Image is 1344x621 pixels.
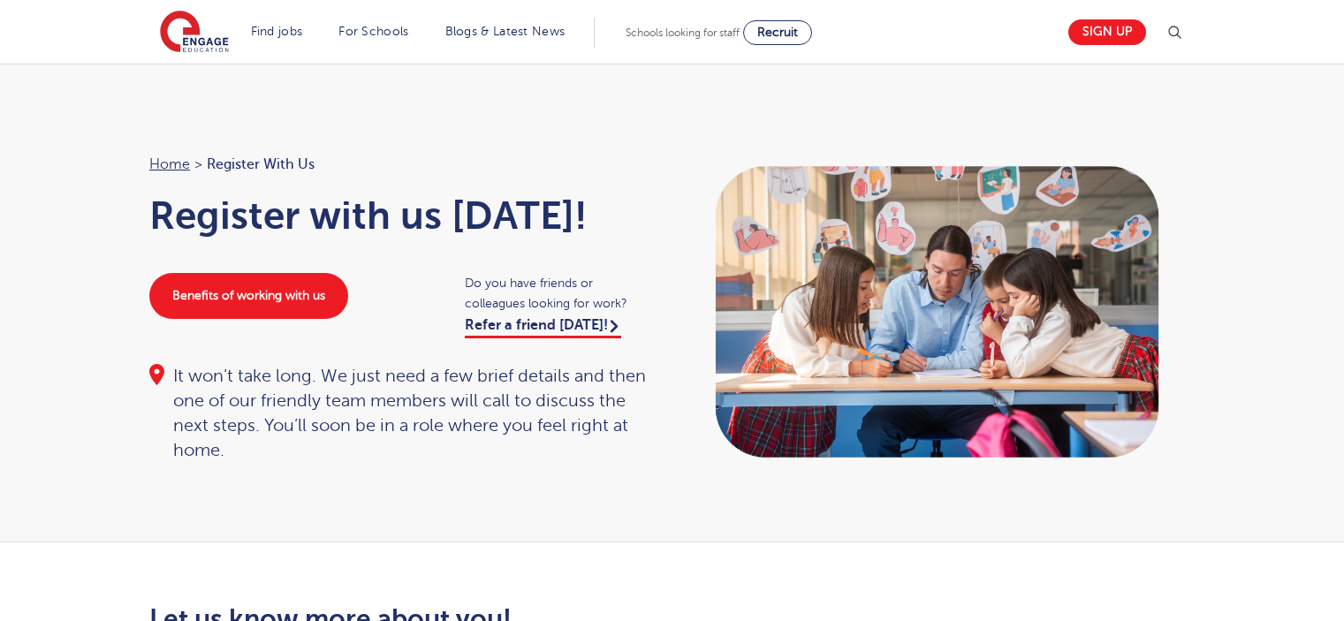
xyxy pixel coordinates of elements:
a: Blogs & Latest News [445,25,566,38]
span: Schools looking for staff [626,27,740,39]
span: Recruit [757,26,798,39]
nav: breadcrumb [149,153,655,176]
a: Benefits of working with us [149,273,348,319]
img: Engage Education [160,11,229,55]
span: Do you have friends or colleagues looking for work? [465,273,655,314]
a: Find jobs [251,25,303,38]
a: Sign up [1068,19,1146,45]
a: Recruit [743,20,812,45]
span: Register with us [207,153,315,176]
a: For Schools [338,25,408,38]
div: It won’t take long. We just need a few brief details and then one of our friendly team members wi... [149,364,655,463]
a: Home [149,156,190,172]
a: Refer a friend [DATE]! [465,317,621,338]
span: > [194,156,202,172]
h1: Register with us [DATE]! [149,193,655,238]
